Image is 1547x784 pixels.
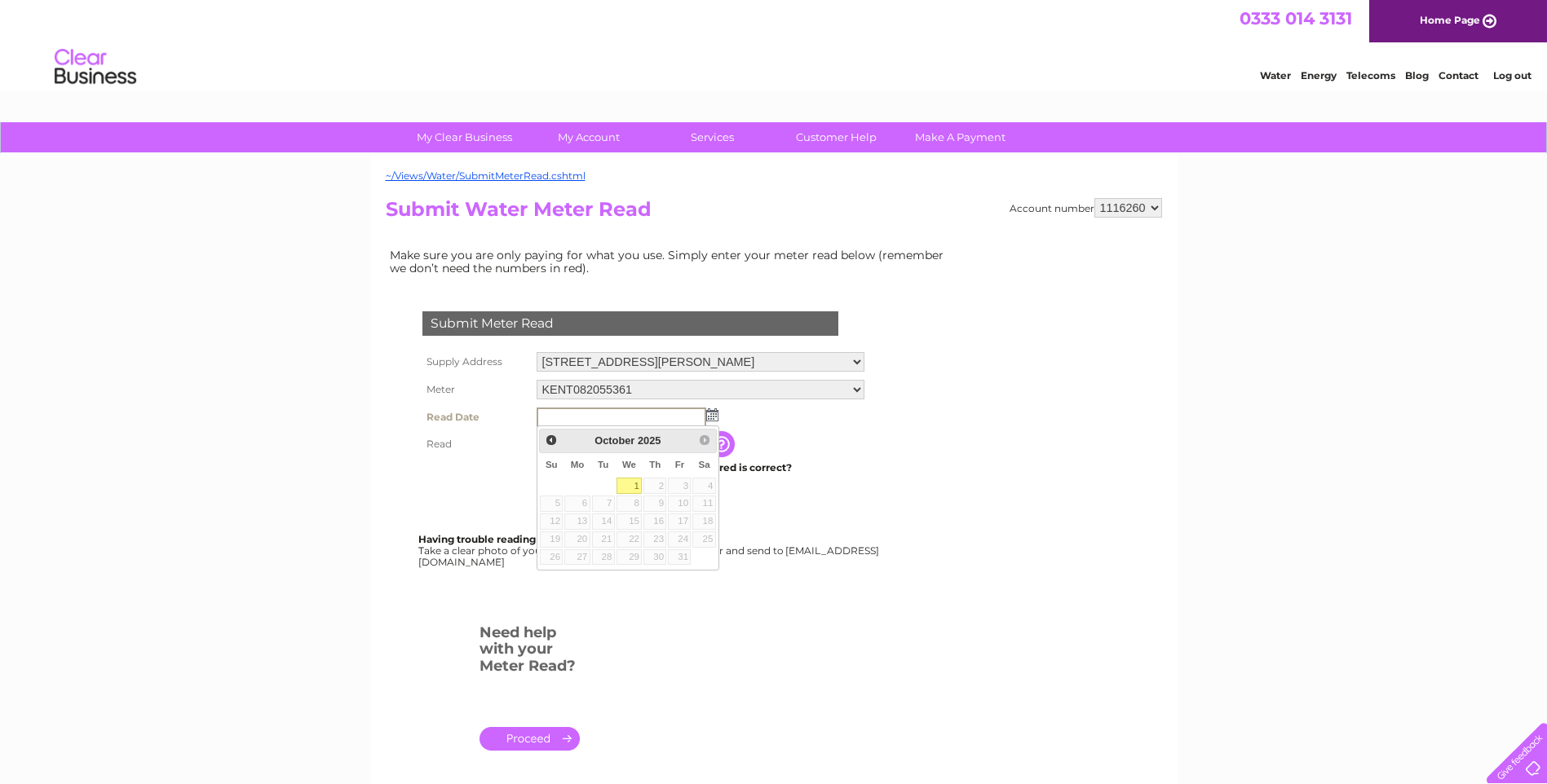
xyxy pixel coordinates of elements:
a: Log out [1493,69,1532,81]
th: Supply Address [418,348,533,376]
a: Contact [1439,69,1478,81]
div: Submit Meter Read [422,311,838,336]
b: Having trouble reading your meter? [418,533,601,545]
a: 1 [617,478,643,494]
span: Thursday [649,460,661,469]
a: Services [645,122,780,152]
span: Sunday [546,460,558,469]
a: My Clear Business [397,122,532,152]
span: October [594,434,634,447]
div: Clear Business is a trading name of Verastar Limited (registered in [GEOGRAPHIC_DATA] No. 3667643... [389,9,1160,79]
span: Prev [545,434,558,447]
span: Saturday [699,460,710,469]
div: Account number [1010,198,1162,218]
a: Prev [541,431,560,450]
img: ... [706,408,718,421]
a: Water [1260,69,1291,81]
td: Are you sure the read you have entered is correct? [533,457,869,478]
th: Read [418,431,533,457]
a: My Account [521,122,656,152]
span: 2025 [638,434,661,447]
span: Friday [675,460,685,469]
a: Blog [1405,69,1429,81]
a: 0333 014 3131 [1240,8,1352,29]
span: Tuesday [598,460,608,469]
a: Telecoms [1346,69,1395,81]
a: ~/Views/Water/SubmitMeterRead.cshtml [386,170,586,182]
h3: Need help with your Meter Read? [480,621,580,683]
span: Wednesday [622,460,636,469]
a: . [480,727,580,751]
th: Read Date [418,403,533,431]
div: Take a clear photo of your readings, tell us which supply it's for and send to [EMAIL_ADDRESS][DO... [418,534,882,567]
input: Information [709,431,738,457]
a: Make A Payment [893,122,1028,152]
span: Monday [571,460,585,469]
td: Make sure you are only paying for what you use. Simply enter your meter read below (remember we d... [386,244,957,279]
a: Customer Help [769,122,904,152]
a: Energy [1301,69,1337,81]
img: logo.png [54,42,137,92]
h2: Submit Water Meter Read [386,198,1162,229]
th: Meter [418,376,533,403]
